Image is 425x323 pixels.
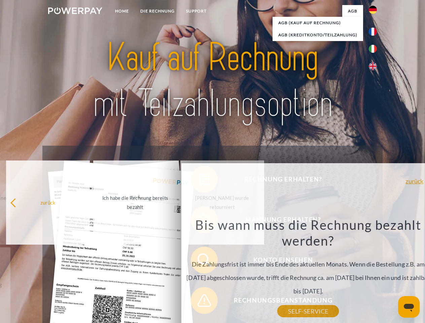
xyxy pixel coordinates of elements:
[273,17,363,29] a: AGB (Kauf auf Rechnung)
[97,193,173,212] div: Ich habe die Rechnung bereits bezahlt
[10,198,86,207] div: zurück
[369,45,377,53] img: it
[369,62,377,70] img: en
[135,5,180,17] a: DIE RECHNUNG
[405,178,423,184] a: zurück
[342,5,363,17] a: agb
[48,7,102,14] img: logo-powerpay-white.svg
[398,296,420,318] iframe: Schaltfläche zum Öffnen des Messaging-Fensters
[369,28,377,36] img: fr
[369,6,377,14] img: de
[277,305,339,317] a: SELF-SERVICE
[64,32,361,129] img: title-powerpay_de.svg
[109,5,135,17] a: Home
[273,29,363,41] a: AGB (Kreditkonto/Teilzahlung)
[180,5,212,17] a: SUPPORT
